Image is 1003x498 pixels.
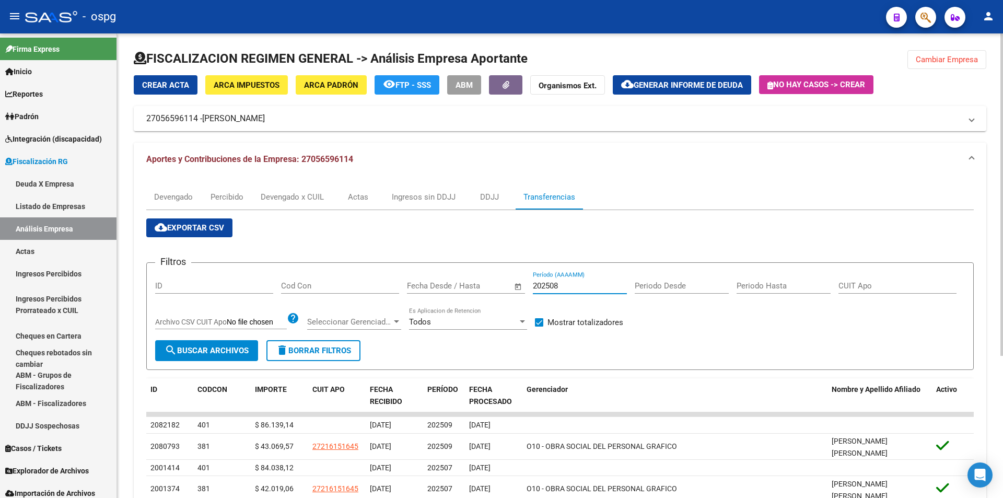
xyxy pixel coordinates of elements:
[134,75,197,95] button: Crear Acta
[832,437,888,457] span: [PERSON_NAME] [PERSON_NAME]
[255,385,287,393] span: IMPORTE
[621,78,634,90] mat-icon: cloud_download
[227,318,287,327] input: Archivo CSV CUIT Apo
[211,191,243,203] div: Percibido
[154,191,193,203] div: Devengado
[304,80,358,90] span: ARCA Padrón
[197,421,210,429] span: 401
[255,421,294,429] span: $ 86.139,14
[155,254,191,269] h3: Filtros
[202,113,265,124] span: [PERSON_NAME]
[547,316,623,329] span: Mostrar totalizadores
[251,378,308,413] datatable-header-cell: IMPORTE
[165,344,177,356] mat-icon: search
[936,385,957,393] span: Activo
[348,191,368,203] div: Actas
[296,75,367,95] button: ARCA Padrón
[134,50,528,67] h1: FISCALIZACION REGIMEN GENERAL -> Análisis Empresa Aportante
[423,378,465,413] datatable-header-cell: PERÍODO
[155,223,224,233] span: Exportar CSV
[469,385,512,406] span: FECHA PROCESADO
[383,78,395,90] mat-icon: remove_red_eye
[469,464,491,472] span: [DATE]
[469,484,491,493] span: [DATE]
[427,464,452,472] span: 202507
[407,281,449,291] input: Fecha inicio
[512,281,524,293] button: Open calendar
[370,442,391,450] span: [DATE]
[395,80,431,90] span: FTP - SSS
[375,75,439,95] button: FTP - SSS
[5,88,43,100] span: Reportes
[146,378,193,413] datatable-header-cell: ID
[142,80,189,90] span: Crear Acta
[759,75,873,94] button: No hay casos -> Crear
[613,75,751,95] button: Generar informe de deuda
[134,143,986,176] mat-expansion-panel-header: Aportes y Contribuciones de la Empresa: 27056596114
[255,442,294,450] span: $ 43.069,57
[827,378,932,413] datatable-header-cell: Nombre y Apellido Afiliado
[982,10,995,22] mat-icon: person
[266,340,360,361] button: Borrar Filtros
[5,133,102,145] span: Integración (discapacidad)
[5,43,60,55] span: Firma Express
[205,75,288,95] button: ARCA Impuestos
[5,66,32,77] span: Inicio
[370,421,391,429] span: [DATE]
[456,80,473,90] span: ABM
[539,81,597,90] strong: Organismos Ext.
[287,312,299,325] mat-icon: help
[522,378,827,413] datatable-header-cell: Gerenciador
[155,221,167,234] mat-icon: cloud_download
[276,346,351,355] span: Borrar Filtros
[427,421,452,429] span: 202509
[427,484,452,493] span: 202507
[150,484,180,493] span: 2001374
[312,484,358,493] span: 27216151645
[427,385,458,393] span: PERÍODO
[312,442,358,450] span: 27216151645
[409,317,431,327] span: Todos
[967,462,993,488] div: Open Intercom Messenger
[5,465,89,477] span: Explorador de Archivos
[5,111,39,122] span: Padrón
[907,50,986,69] button: Cambiar Empresa
[146,218,232,237] button: Exportar CSV
[146,154,353,164] span: Aportes y Contribuciones de la Empresa: 27056596114
[527,484,677,493] span: O10 - OBRA SOCIAL DEL PERSONAL GRAFICO
[197,464,210,472] span: 401
[767,80,865,89] span: No hay casos -> Crear
[197,385,227,393] span: CODCON
[150,442,180,450] span: 2080793
[193,378,230,413] datatable-header-cell: CODCON
[370,464,391,472] span: [DATE]
[165,346,249,355] span: Buscar Archivos
[370,385,402,406] span: FECHA RECIBIDO
[530,75,605,95] button: Organismos Ext.
[255,484,294,493] span: $ 42.019,06
[150,464,180,472] span: 2001414
[480,191,499,203] div: DDJJ
[465,378,522,413] datatable-header-cell: FECHA PROCESADO
[523,191,575,203] div: Transferencias
[5,156,68,167] span: Fiscalización RG
[197,442,210,450] span: 381
[134,106,986,131] mat-expansion-panel-header: 27056596114 -[PERSON_NAME]
[150,385,157,393] span: ID
[527,442,677,450] span: O10 - OBRA SOCIAL DEL PERSONAL GRAFICO
[150,421,180,429] span: 2082182
[155,318,227,326] span: Archivo CSV CUIT Apo
[527,385,568,393] span: Gerenciador
[197,484,210,493] span: 381
[8,10,21,22] mat-icon: menu
[155,340,258,361] button: Buscar Archivos
[370,484,391,493] span: [DATE]
[276,344,288,356] mat-icon: delete
[469,421,491,429] span: [DATE]
[308,378,366,413] datatable-header-cell: CUIT APO
[427,442,452,450] span: 202509
[214,80,279,90] span: ARCA Impuestos
[5,443,62,454] span: Casos / Tickets
[83,5,116,28] span: - ospg
[459,281,509,291] input: Fecha fin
